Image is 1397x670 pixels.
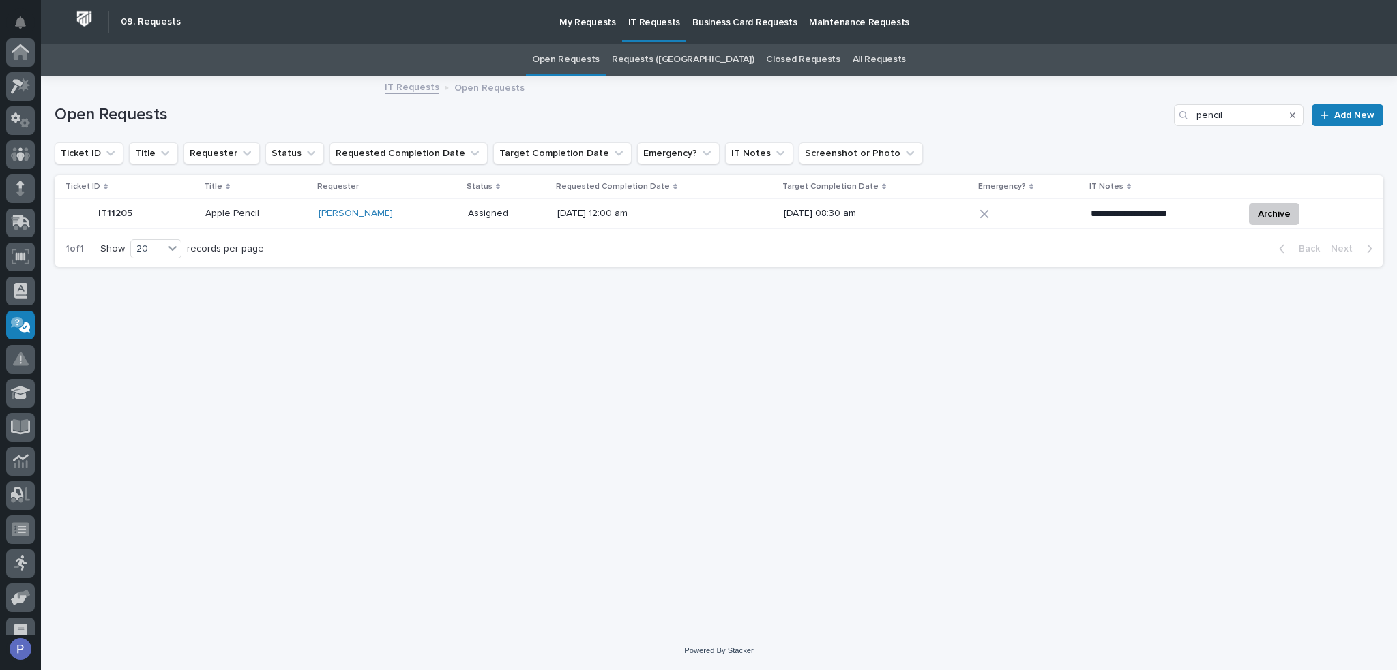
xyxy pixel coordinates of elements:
[637,142,720,164] button: Emergency?
[557,208,643,219] p: [DATE] 12:00 am
[1249,203,1299,225] button: Archive
[1291,243,1320,255] span: Back
[978,179,1026,194] p: Emergency?
[853,44,906,76] a: All Requests
[799,142,923,164] button: Screenshot or Photo
[204,179,222,194] p: Title
[684,646,753,654] a: Powered By Stacker
[454,79,525,94] p: Open Requests
[1258,206,1291,222] span: Archive
[205,208,291,219] p: Apple Pencil
[55,105,1168,125] h1: Open Requests
[1325,243,1383,255] button: Next
[55,142,123,164] button: Ticket ID
[782,179,879,194] p: Target Completion Date
[121,16,181,28] h2: 09. Requests
[329,142,488,164] button: Requested Completion Date
[55,232,95,266] p: 1 of 1
[1089,179,1123,194] p: IT Notes
[1334,110,1374,120] span: Add New
[468,208,546,219] p: Assigned
[784,208,869,219] p: [DATE] 08:30 am
[6,635,35,663] button: users-avatar
[317,179,359,194] p: Requester
[17,16,35,38] div: Notifications
[98,205,135,219] p: IT11205
[1268,243,1325,255] button: Back
[187,243,264,255] p: records per page
[183,142,260,164] button: Requester
[1331,243,1361,255] span: Next
[6,8,35,37] button: Notifications
[725,142,793,164] button: IT Notes
[265,142,324,164] button: Status
[131,242,164,256] div: 20
[129,142,178,164] button: Title
[100,243,125,255] p: Show
[55,199,1383,229] tr: IT11205IT11205 Apple Pencil[PERSON_NAME] Assigned[DATE] 12:00 am[DATE] 08:30 am**** **** **** ***...
[612,44,754,76] a: Requests ([GEOGRAPHIC_DATA])
[72,6,97,31] img: Workspace Logo
[532,44,600,76] a: Open Requests
[556,179,670,194] p: Requested Completion Date
[65,179,100,194] p: Ticket ID
[385,78,439,94] a: IT Requests
[766,44,840,76] a: Closed Requests
[1174,104,1304,126] input: Search
[467,179,492,194] p: Status
[319,208,393,219] a: [PERSON_NAME]
[493,142,632,164] button: Target Completion Date
[1312,104,1383,126] a: Add New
